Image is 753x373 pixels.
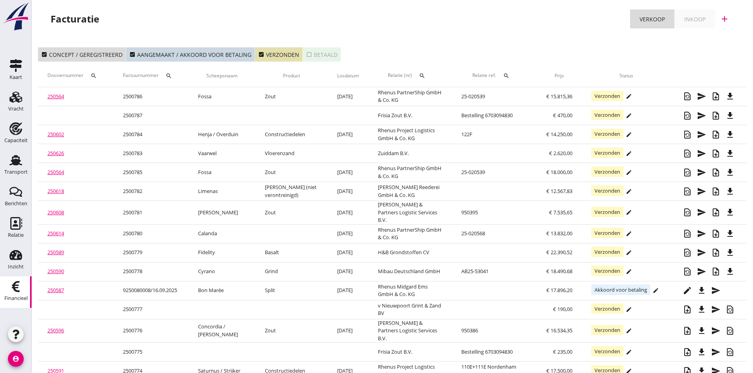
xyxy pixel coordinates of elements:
i: restore_page [725,305,735,314]
i: note_add [683,347,692,357]
i: file_download [725,229,735,238]
td: Bestelling 6703094830 [452,106,537,125]
i: restore_page [683,267,692,276]
td: Constructiedelen [255,125,328,144]
span: Verzonden [591,129,623,139]
i: note_add [711,130,721,139]
td: Bon Marée [189,281,255,300]
td: [DATE] [328,125,368,144]
div: Betaald [306,51,338,59]
div: Verkoop [640,15,665,23]
i: edit [626,150,632,157]
td: [PERSON_NAME] & Partners Logistic Services B.V. [368,319,452,343]
div: Inzicht [8,264,24,269]
i: send [697,130,706,139]
button: Concept / geregistreerd [38,47,126,62]
td: Zout [255,201,328,225]
i: send [697,92,706,101]
td: Henja / Overduin [189,125,255,144]
i: edit [626,209,632,216]
td: 25-020539 [452,87,537,106]
i: send [697,111,706,120]
td: [DATE] [328,163,368,182]
i: restore_page [683,187,692,196]
td: € 16.534,35 [537,319,582,343]
i: note_add [683,305,692,314]
div: Financieel [4,296,28,301]
img: logo-small.a267ee39.svg [2,2,30,31]
td: 2500776 [113,319,189,343]
i: edit [626,169,632,176]
td: [PERSON_NAME] [189,201,255,225]
td: [DATE] [328,319,368,343]
i: restore_page [725,347,735,357]
i: file_download [725,130,735,139]
td: [DATE] [328,243,368,262]
td: Rhenus PartnerShip GmbH & Co. KG [368,87,452,106]
td: Zout [255,87,328,106]
i: check_box [258,51,264,58]
td: Rhenus PartnerShip GmbH & Co. KG [368,163,452,182]
td: Rhenus PartnerShip GmbH & Co. KG [368,224,452,243]
th: Dossiernummer [38,65,113,87]
td: € 2.620,00 [537,144,582,163]
td: Cyrano [189,262,255,281]
i: edit [626,93,632,99]
div: Relatie [8,232,24,238]
i: send [711,286,721,295]
td: Grind [255,262,328,281]
i: note_add [683,326,692,336]
div: Aangemaakt / akkoord voor betaling [129,51,251,59]
i: note_add [711,111,721,120]
i: edit [683,286,692,295]
span: Verzonden [591,207,623,217]
button: Verzonden [255,47,303,62]
td: [PERSON_NAME] (niet verontreinigd) [255,182,328,201]
i: restore_page [683,149,692,158]
i: send [697,208,706,217]
i: file_download [697,286,706,295]
i: edit [626,231,632,237]
td: Frisia Zout B.V. [368,106,452,125]
i: search [419,73,425,79]
i: send [697,229,706,238]
span: Verzonden [591,346,623,356]
span: Verzonden [591,148,623,158]
span: Verzonden [591,304,623,314]
td: € 235,00 [537,343,582,362]
span: Verzonden [591,266,623,276]
i: note_add [711,149,721,158]
a: Verkoop [630,9,675,28]
a: 250626 [47,150,64,157]
td: € 470,00 [537,106,582,125]
i: send [697,149,706,158]
td: Frisia Zout B.V. [368,343,452,362]
td: € 22.390,52 [537,243,582,262]
td: 950386 [452,319,537,343]
th: Losdatum [328,65,368,87]
td: 2500777 [113,300,189,319]
i: note_add [711,92,721,101]
td: 950395 [452,201,537,225]
span: Verzonden [591,167,623,177]
span: Verzonden [591,228,623,238]
span: Verzonden [591,91,623,101]
td: € 7.535,65 [537,201,582,225]
div: Facturatie [51,13,99,25]
td: Rhenus Project Logistics GmbH & Co. KG [368,125,452,144]
th: Product [255,65,328,87]
a: 250587 [47,287,64,294]
i: edit [626,131,632,138]
th: Prijs [537,65,582,87]
i: restore_page [683,229,692,238]
span: Verzonden [591,325,623,335]
div: Kaart [9,75,22,80]
i: send [697,187,706,196]
td: Limenas [189,182,255,201]
td: 25-020568 [452,224,537,243]
div: Concept / geregistreerd [41,51,123,59]
td: € 18.490,68 [537,262,582,281]
i: note_add [711,248,721,257]
a: 250589 [47,249,64,256]
a: 250602 [47,131,64,138]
